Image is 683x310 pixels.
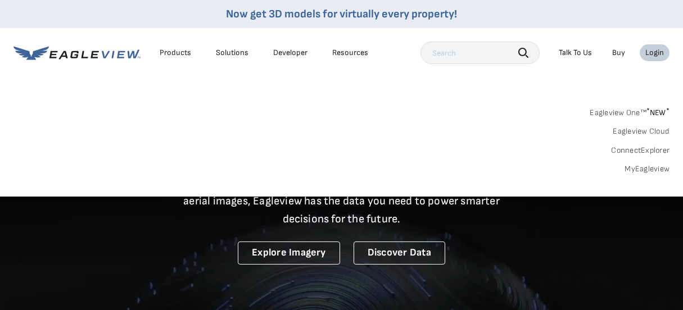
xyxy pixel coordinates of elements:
div: Solutions [216,48,248,58]
a: Eagleview Cloud [613,126,670,136]
div: Products [160,48,191,58]
a: Discover Data [354,241,445,265]
a: ConnectExplorer [611,145,670,156]
input: Search [420,42,540,64]
p: A new era starts here. Built on more than 3.5 billion high-resolution aerial images, Eagleview ha... [170,174,514,228]
div: Talk To Us [559,48,592,58]
a: Eagleview One™*NEW* [590,104,670,117]
div: Login [645,48,664,58]
a: Developer [273,48,307,58]
span: NEW [646,108,670,117]
a: Buy [612,48,625,58]
div: Resources [332,48,368,58]
a: Now get 3D models for virtually every property! [226,7,457,21]
a: MyEagleview [625,164,670,174]
a: Explore Imagery [238,241,340,265]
